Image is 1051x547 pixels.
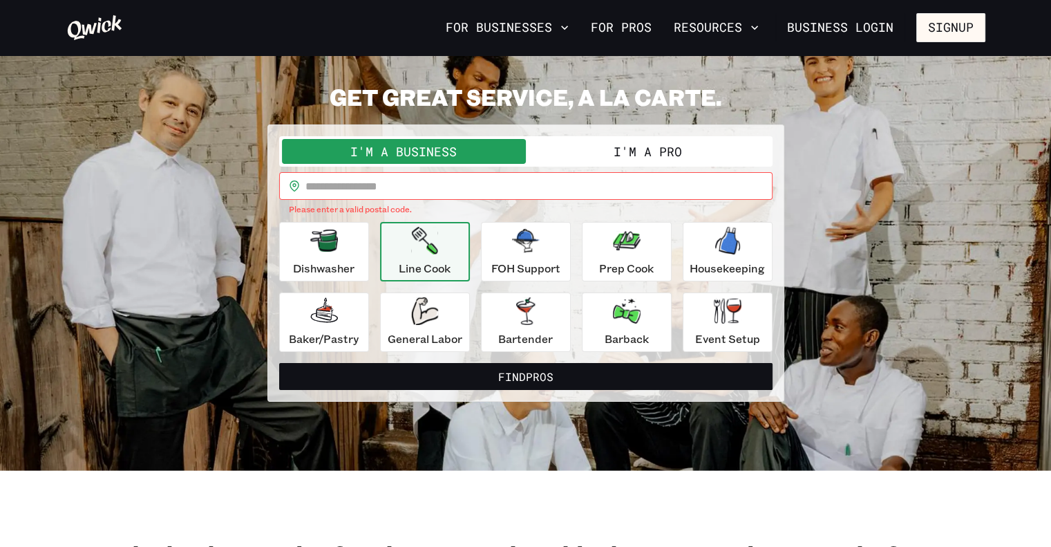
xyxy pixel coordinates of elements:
[585,16,657,39] a: For Pros
[282,139,526,164] button: I'm a Business
[916,13,985,42] button: Signup
[599,260,654,277] p: Prep Cook
[605,331,649,347] p: Barback
[491,260,560,277] p: FOH Support
[279,293,369,352] button: Baker/Pastry
[683,293,773,352] button: Event Setup
[279,222,369,281] button: Dishwasher
[279,363,773,391] button: FindPros
[683,222,773,281] button: Housekeeping
[289,331,359,347] p: Baker/Pastry
[399,260,451,277] p: Line Cook
[481,293,571,352] button: Bartender
[267,83,784,111] h2: GET GREAT SERVICE, A LA CARTE.
[440,16,574,39] button: For Businesses
[695,331,760,347] p: Event Setup
[526,139,770,164] button: I'm a Pro
[690,260,765,277] p: Housekeeping
[668,16,764,39] button: Resources
[388,331,462,347] p: General Labor
[481,222,571,281] button: FOH Support
[289,203,763,216] p: Please enter a valid postal code.
[582,293,672,352] button: Barback
[380,222,470,281] button: Line Cook
[380,293,470,352] button: General Labor
[293,260,354,277] p: Dishwasher
[498,331,553,347] p: Bartender
[582,222,672,281] button: Prep Cook
[775,13,905,42] a: Business Login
